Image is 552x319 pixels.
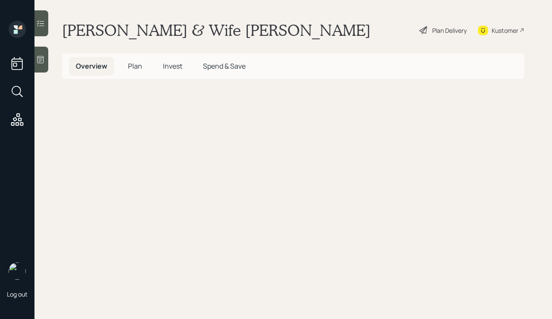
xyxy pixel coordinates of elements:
div: Plan Delivery [432,26,467,35]
span: Plan [128,61,142,71]
div: Log out [7,290,28,298]
div: Kustomer [492,26,518,35]
span: Spend & Save [203,61,246,71]
img: aleksandra-headshot.png [9,262,26,280]
span: Overview [76,61,107,71]
h1: [PERSON_NAME] & Wife [PERSON_NAME] [62,21,371,40]
span: Invest [163,61,182,71]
